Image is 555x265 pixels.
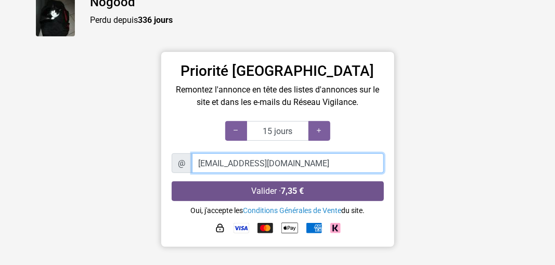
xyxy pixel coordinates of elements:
p: Perdu depuis [91,14,520,27]
a: Conditions Générales de Vente [243,206,341,215]
img: Klarna [330,223,341,233]
img: American Express [306,223,322,233]
strong: 336 jours [138,15,173,25]
img: Apple Pay [281,220,298,236]
img: HTTPS : paiement sécurisé [215,223,225,233]
img: Visa [234,223,249,233]
h3: Priorité [GEOGRAPHIC_DATA] [172,62,384,80]
button: Valider ·7,35 € [172,181,384,201]
input: Adresse e-mail [192,153,384,173]
img: Mastercard [257,223,273,233]
p: Remontez l'annonce en tête des listes d'annonces sur le site et dans les e-mails du Réseau Vigila... [172,84,384,109]
small: Oui, j'accepte les du site. [190,206,365,215]
span: @ [172,153,192,173]
strong: 7,35 € [281,186,304,196]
